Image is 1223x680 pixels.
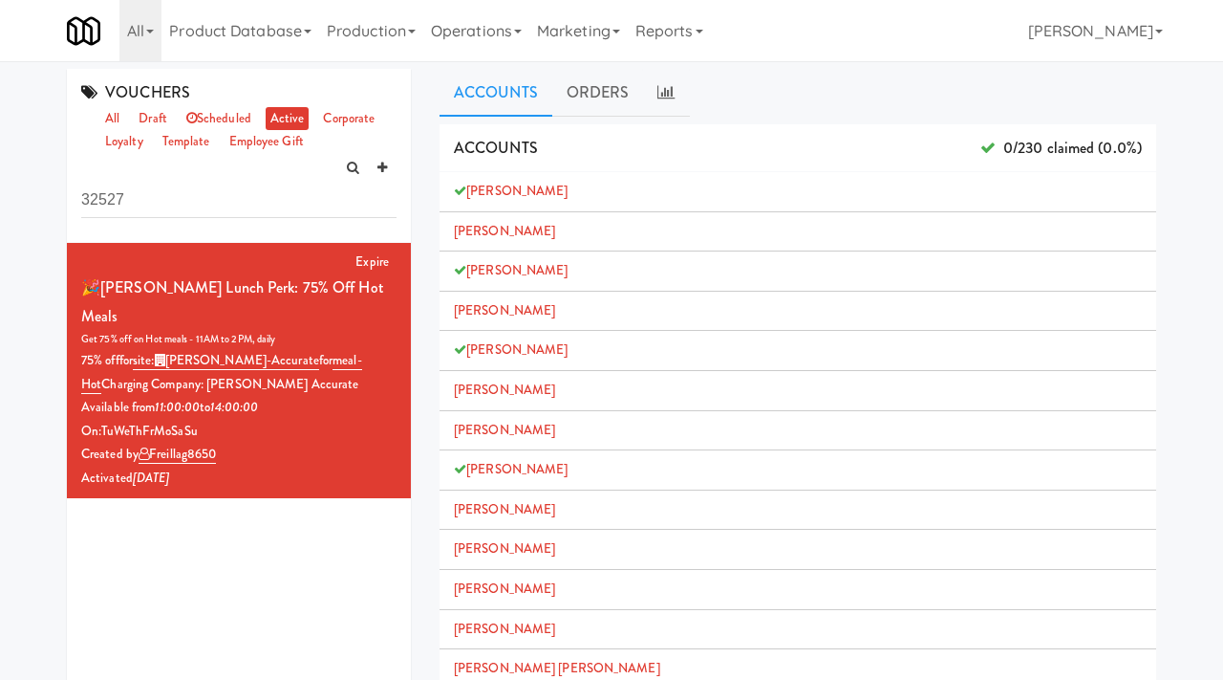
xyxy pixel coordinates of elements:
[133,351,319,370] a: site:[PERSON_NAME]-Accurate
[81,330,397,349] div: Get 75% off on Hot meals - 11AM to 2PM, daily
[100,130,148,154] a: loyalty
[81,351,362,394] span: for
[81,274,397,330] div: 🎉[PERSON_NAME] Lunch Perk: 75% off Hot Meals
[355,252,389,271] a: Expire
[67,14,100,48] img: Micromart
[171,422,183,440] span: Sa
[454,421,555,439] a: [PERSON_NAME]
[266,107,310,131] a: active
[142,422,154,440] span: Fr
[552,69,644,117] a: ORDERS
[81,349,397,396] div: 75% off
[454,620,555,638] a: [PERSON_NAME]
[466,261,568,279] a: [PERSON_NAME]
[81,398,155,416] span: Available from
[101,422,113,440] span: Tu
[454,580,555,598] a: [PERSON_NAME]
[440,69,552,117] a: Accounts
[182,107,256,131] a: scheduled
[67,243,411,498] li: Expire🎉[PERSON_NAME] Lunch Perk: 75% off Hot MealsGet 75% off on Hot meals - 11AM to 2PM, daily75...
[454,222,555,240] a: [PERSON_NAME]
[81,183,397,218] input: Search vouchers
[81,469,170,487] span: Activated
[454,137,538,159] span: ACCOUNTS
[101,375,358,393] span: Charging Company: [PERSON_NAME] Accurate
[100,107,124,131] a: all
[154,422,171,440] span: Mo
[466,340,568,359] a: [PERSON_NAME]
[210,398,258,416] i: 14:00:00
[225,130,309,154] a: employee gift
[454,500,555,518] a: [PERSON_NAME]
[158,130,215,154] a: template
[134,107,172,131] a: draft
[139,445,216,464] a: freillag8650
[81,351,362,394] a: meal-hot
[129,422,142,440] span: Th
[119,351,319,370] span: for
[980,134,1142,163] span: 0/230 claimed (0.0%)
[454,539,555,558] a: [PERSON_NAME]
[81,422,101,440] span: On:
[133,469,170,487] i: [DATE]
[81,81,190,103] span: VOUCHERS
[454,301,555,319] a: [PERSON_NAME]
[155,398,200,416] i: 11:00:00
[184,422,198,440] span: Su
[466,182,568,200] a: [PERSON_NAME]
[81,445,216,464] span: Created by
[114,422,129,440] span: We
[454,659,660,677] a: [PERSON_NAME] [PERSON_NAME]
[318,107,379,131] a: corporate
[454,381,555,399] a: [PERSON_NAME]
[466,460,568,478] a: [PERSON_NAME]
[200,398,210,416] span: to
